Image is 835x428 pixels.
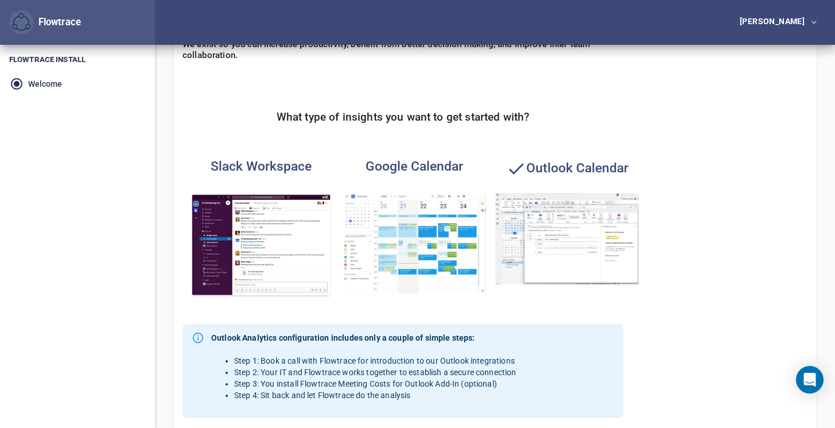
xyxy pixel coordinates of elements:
div: [PERSON_NAME] [740,17,809,25]
button: Outlook CalendarOutlook Calendar analytics [488,152,646,292]
h4: Slack Workspace [189,159,333,174]
img: Slack Workspace analytics [189,193,333,299]
button: Slack WorkspaceSlack Workspace analytics [182,152,340,306]
strong: Outlook Analytics configuration includes only a couple of simple steps: [211,332,516,344]
div: Open Intercom Messenger [796,366,824,394]
li: Step 2: Your IT and Flowtrace works together to establish a secure connection [234,367,516,378]
h5: What type of insights you want to get started with? [277,111,530,124]
li: Step 4: Sit back and let Flowtrace do the analysis [234,390,516,401]
img: Flowtrace [12,13,30,32]
h4: Google Calendar [343,159,486,174]
div: Flowtrace [34,16,81,29]
div: Flowtrace [9,10,81,35]
button: [PERSON_NAME] [721,12,826,33]
li: Step 1: Book a call with Flowtrace for introduction to our Outlook integrations [234,355,516,367]
h4: Outlook Calendar [495,159,639,179]
h6: We exist so you can increase productivity, benefit from better decision making, and improve inter... [182,39,623,60]
button: Flowtrace [9,10,34,35]
img: Outlook Calendar analytics [495,193,639,285]
img: Google Calendar analytics [343,193,486,294]
li: Step 3: You install Flowtrace Meeting Costs for Outlook Add-In (optional) [234,378,516,390]
button: Google CalendarGoogle Calendar analytics [336,152,493,300]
